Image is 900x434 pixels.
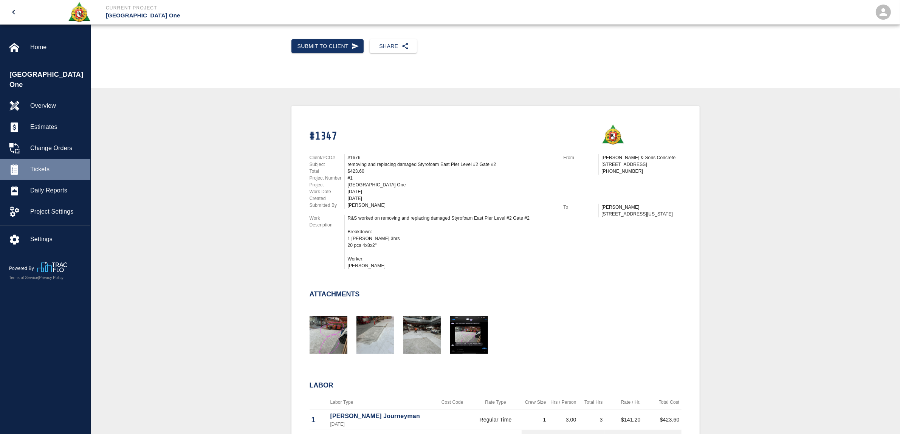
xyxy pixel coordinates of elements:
img: TracFlo [37,262,67,272]
img: thumbnail [310,316,347,354]
p: Work Description [310,215,344,228]
p: Work Date [310,188,344,195]
p: Subject [310,161,344,168]
td: 1 [522,409,548,430]
span: Change Orders [30,144,84,153]
div: [PERSON_NAME] [348,202,555,209]
button: Submit to Client [291,39,364,53]
img: thumbnail [450,316,488,354]
p: Created [310,195,344,202]
p: Client/PCO# [310,154,344,161]
span: [GEOGRAPHIC_DATA] One [9,70,87,90]
td: $141.20 [605,409,643,430]
img: Roger & Sons Concrete [68,2,91,23]
p: Total [310,168,344,175]
div: [DATE] [348,195,555,202]
span: Project Settings [30,207,84,216]
td: Regular Time [470,409,522,430]
img: thumbnail [403,316,441,354]
p: Project [310,181,344,188]
div: #1676 [348,154,555,161]
span: Daily Reports [30,186,84,195]
p: Powered By [9,265,37,272]
th: Cost Code [435,395,469,409]
p: Submitted By [310,202,344,209]
th: Rate Type [470,395,522,409]
span: Estimates [30,122,84,132]
p: [PERSON_NAME] Journeyman [330,412,434,421]
th: Rate / Hr. [605,395,643,409]
p: To [564,204,598,211]
h2: Attachments [310,290,360,299]
p: [STREET_ADDRESS][US_STATE] [602,211,682,217]
p: 1 [311,414,327,425]
iframe: Chat Widget [862,398,900,434]
div: [GEOGRAPHIC_DATA] One [348,181,555,188]
th: Total Cost [643,395,682,409]
div: R&S worked on removing and replacing damaged Styrofoam East Pier Level #2 Gate #2 Breakdown: 1 [P... [348,215,555,269]
span: Home [30,43,84,52]
img: thumbnail [356,316,394,354]
p: [PERSON_NAME] & Sons Concrete [602,154,682,161]
p: Project Number [310,175,344,181]
th: Crew Size [522,395,548,409]
img: Roger & Sons Concrete [601,124,624,145]
div: #1 [348,175,555,181]
div: $423.60 [348,168,555,175]
a: Terms of Service [9,276,38,280]
a: Privacy Policy [39,276,64,280]
button: Share [370,39,417,53]
th: Labor Type [328,395,435,409]
div: [DATE] [348,188,555,195]
button: open drawer [5,3,23,21]
span: Tickets [30,165,84,174]
p: From [564,154,598,161]
h1: #1347 [310,130,555,143]
td: $423.60 [643,409,682,430]
p: [DATE] [330,421,434,428]
p: [STREET_ADDRESS] [602,161,682,168]
p: [PHONE_NUMBER] [602,168,682,175]
span: Overview [30,101,84,110]
p: [GEOGRAPHIC_DATA] One [106,11,491,20]
div: removing and replacing damaged Styrofoam East Pier Level #2 Gate #2 [348,161,555,168]
p: Current Project [106,5,491,11]
p: [PERSON_NAME] [602,204,682,211]
th: Total Hrs [578,395,605,409]
td: 3 [578,409,605,430]
span: Settings [30,235,84,244]
span: | [38,276,39,280]
td: 3.00 [548,409,578,430]
th: Hrs / Person [548,395,578,409]
h2: Labor [310,381,682,390]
